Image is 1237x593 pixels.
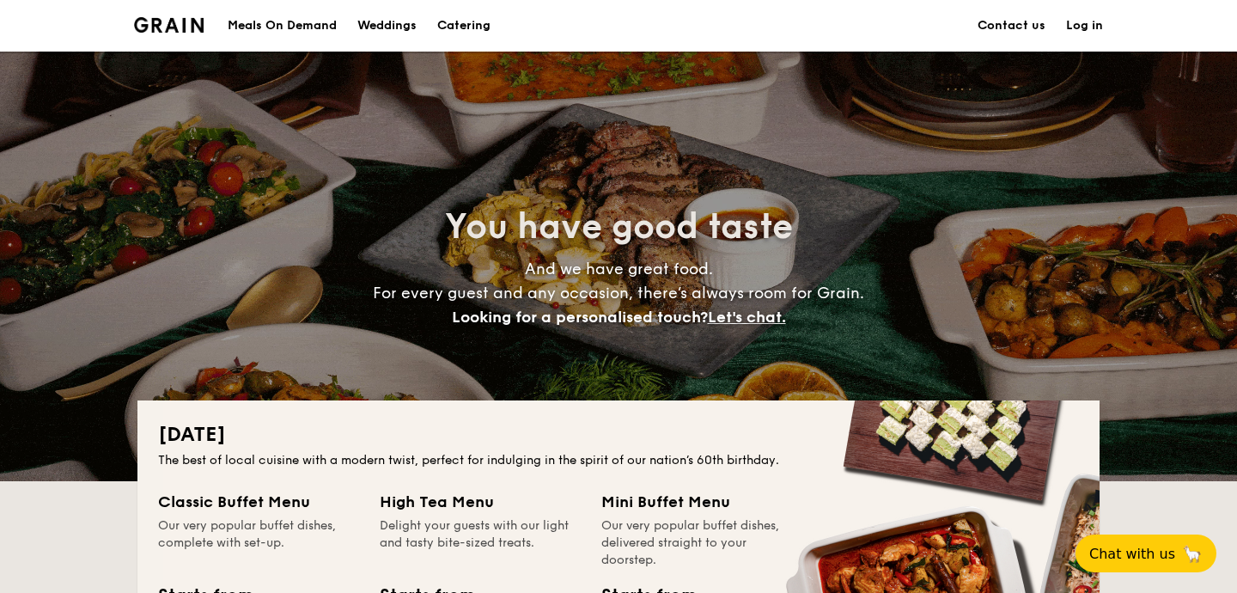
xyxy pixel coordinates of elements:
span: Chat with us [1089,546,1175,562]
span: 🦙 [1182,544,1203,564]
button: Chat with us🦙 [1076,535,1216,572]
span: Let's chat. [708,308,786,327]
div: Mini Buffet Menu [601,490,802,514]
div: High Tea Menu [380,490,581,514]
div: Classic Buffet Menu [158,490,359,514]
div: Delight your guests with our light and tasty bite-sized treats. [380,517,581,569]
img: Grain [134,17,204,33]
h2: [DATE] [158,421,1079,449]
div: The best of local cuisine with a modern twist, perfect for indulging in the spirit of our nation’... [158,452,1079,469]
div: Our very popular buffet dishes, complete with set-up. [158,517,359,569]
div: Our very popular buffet dishes, delivered straight to your doorstep. [601,517,802,569]
a: Logotype [134,17,204,33]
